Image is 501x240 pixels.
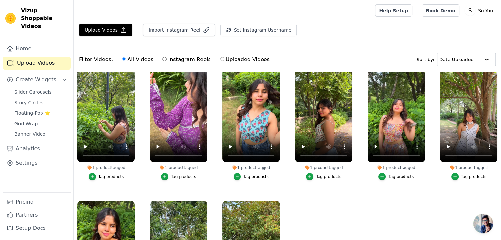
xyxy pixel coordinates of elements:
[220,57,224,61] input: Uploaded Videos
[388,174,414,179] div: Tag products
[171,174,196,179] div: Tag products
[14,110,50,116] span: Floating-Pop ⭐
[161,173,196,180] button: Tag products
[89,173,124,180] button: Tag products
[220,55,270,64] label: Uploaded Videos
[222,165,280,170] div: 1 product tagged
[79,52,273,67] div: Filter Videos:
[11,108,71,118] a: Floating-Pop ⭐
[375,4,412,17] a: Help Setup
[14,120,38,127] span: Grid Wrap
[465,5,496,16] button: S So You
[475,5,496,16] p: So You
[5,13,16,24] img: Vizup
[122,55,153,64] label: All Videos
[451,173,487,180] button: Tag products
[162,57,167,61] input: Instagram Reels
[77,165,135,170] div: 1 product tagged
[14,131,45,137] span: Banner Video
[417,53,496,66] div: Sort by:
[122,57,126,61] input: All Videos
[79,24,132,36] button: Upload Videos
[3,208,71,222] a: Partners
[3,42,71,55] a: Home
[440,165,497,170] div: 1 product tagged
[220,24,297,36] button: Set Instagram Username
[306,173,341,180] button: Tag products
[461,174,487,179] div: Tag products
[3,195,71,208] a: Pricing
[3,57,71,70] a: Upload Videos
[143,24,215,36] button: Import Instagram Reel
[3,156,71,170] a: Settings
[11,130,71,139] a: Banner Video
[14,99,43,106] span: Story Circles
[422,4,459,17] a: Book Demo
[378,173,414,180] button: Tag products
[98,174,124,179] div: Tag products
[243,174,269,179] div: Tag products
[473,214,493,233] div: Open chat
[3,142,71,155] a: Analytics
[3,73,71,86] button: Create Widgets
[295,165,352,170] div: 1 product tagged
[21,7,68,30] span: Vizup Shoppable Videos
[11,87,71,97] a: Slider Carousels
[14,89,52,95] span: Slider Carousels
[11,119,71,128] a: Grid Wrap
[162,55,211,64] label: Instagram Reels
[234,173,269,180] button: Tag products
[468,7,472,14] text: S
[11,98,71,107] a: Story Circles
[3,222,71,235] a: Setup Docs
[150,165,207,170] div: 1 product tagged
[316,174,341,179] div: Tag products
[16,76,56,84] span: Create Widgets
[368,165,425,170] div: 1 product tagged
